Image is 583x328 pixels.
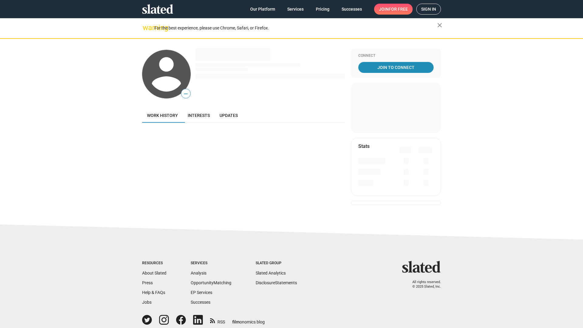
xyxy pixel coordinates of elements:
mat-icon: close [436,22,443,29]
span: Sign in [421,4,436,14]
span: Updates [220,113,238,118]
a: Our Platform [245,4,280,15]
a: Interests [183,108,215,123]
a: Successes [337,4,367,15]
span: Interests [188,113,210,118]
span: Join [379,4,408,15]
a: Updates [215,108,243,123]
a: Successes [191,300,210,305]
span: Join To Connect [360,62,432,73]
mat-card-title: Stats [358,143,370,149]
span: Work history [147,113,178,118]
a: Pricing [311,4,334,15]
a: Services [282,4,309,15]
span: Pricing [316,4,329,15]
a: RSS [210,316,225,325]
div: For the best experience, please use Chrome, Safari, or Firefox. [154,24,437,32]
span: film [232,319,240,324]
p: All rights reserved. © 2025 Slated, Inc. [406,280,441,289]
div: Services [191,261,231,266]
a: Joinfor free [374,4,413,15]
a: Help & FAQs [142,290,165,295]
a: Analysis [191,271,206,275]
a: OpportunityMatching [191,280,231,285]
a: filmonomics blog [232,314,265,325]
a: Work history [142,108,183,123]
span: Our Platform [250,4,275,15]
a: Sign in [416,4,441,15]
a: Press [142,280,153,285]
a: DisclosureStatements [256,280,297,285]
mat-icon: warning [143,24,150,31]
span: — [181,90,190,98]
div: Resources [142,261,166,266]
div: Connect [358,53,434,58]
div: Slated Group [256,261,297,266]
a: Join To Connect [358,62,434,73]
span: for free [389,4,408,15]
a: Jobs [142,300,152,305]
a: About Slated [142,271,166,275]
a: EP Services [191,290,212,295]
a: Slated Analytics [256,271,286,275]
span: Services [287,4,304,15]
span: Successes [342,4,362,15]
